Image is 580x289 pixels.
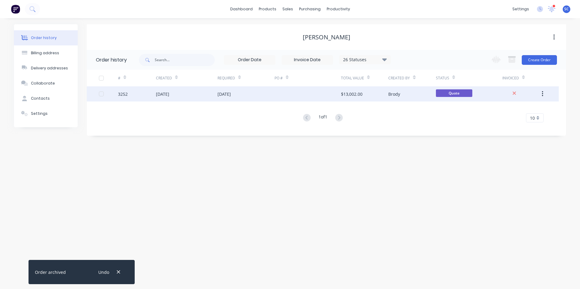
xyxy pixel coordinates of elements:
[502,70,540,86] div: Invoiced
[341,75,364,81] div: Total Value
[436,75,449,81] div: Status
[282,55,333,65] input: Invoice Date
[224,55,275,65] input: Order Date
[14,91,78,106] button: Contacts
[502,75,519,81] div: Invoiced
[564,6,569,12] span: SC
[303,34,350,41] div: [PERSON_NAME]
[118,70,156,86] div: #
[118,91,128,97] div: 3252
[31,50,59,56] div: Billing address
[14,61,78,76] button: Delivery addresses
[31,35,57,41] div: Order history
[296,5,324,14] div: purchasing
[156,75,172,81] div: Created
[530,115,535,121] span: 10
[275,75,283,81] div: PO #
[155,54,215,66] input: Search...
[436,70,502,86] div: Status
[341,70,388,86] div: Total Value
[95,268,112,276] button: Undo
[319,114,327,122] div: 1 of 1
[156,91,169,97] div: [DATE]
[31,96,50,101] div: Contacts
[256,5,279,14] div: products
[341,91,362,97] div: $13,002.00
[324,5,353,14] div: productivity
[217,70,275,86] div: Required
[11,5,20,14] img: Factory
[388,70,436,86] div: Created By
[217,91,231,97] div: [DATE]
[217,75,235,81] div: Required
[96,56,127,64] div: Order history
[14,45,78,61] button: Billing address
[14,76,78,91] button: Collaborate
[388,91,400,97] div: Brody
[35,269,66,275] div: Order archived
[279,5,296,14] div: sales
[31,111,48,116] div: Settings
[522,55,557,65] button: Create Order
[436,89,472,97] span: Quote
[118,75,120,81] div: #
[156,70,217,86] div: Created
[275,70,341,86] div: PO #
[31,81,55,86] div: Collaborate
[339,56,390,63] div: 26 Statuses
[31,65,68,71] div: Delivery addresses
[14,30,78,45] button: Order history
[509,5,532,14] div: settings
[388,75,410,81] div: Created By
[14,106,78,121] button: Settings
[227,5,256,14] a: dashboard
